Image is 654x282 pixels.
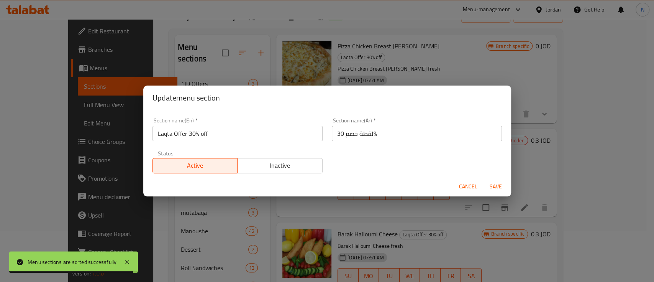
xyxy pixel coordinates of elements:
[28,258,116,266] div: Menu sections are sorted successfully
[459,182,477,191] span: Cancel
[484,180,508,194] button: Save
[241,160,320,171] span: Inactive
[152,158,238,173] button: Active
[152,92,502,104] h2: Update menu section
[456,180,480,194] button: Cancel
[332,126,502,141] input: Please enter section name(ar)
[487,182,505,191] span: Save
[152,126,323,141] input: Please enter section name(en)
[237,158,323,173] button: Inactive
[156,160,235,171] span: Active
